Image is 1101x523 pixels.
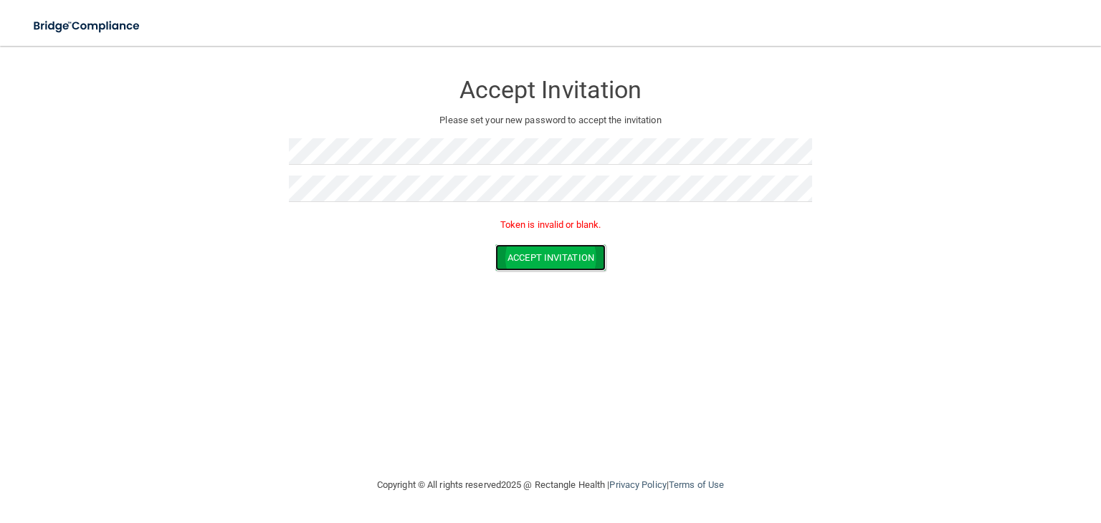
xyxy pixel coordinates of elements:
[300,112,801,129] p: Please set your new password to accept the invitation
[289,77,812,103] h3: Accept Invitation
[609,479,666,490] a: Privacy Policy
[854,429,1084,486] iframe: Drift Widget Chat Controller
[669,479,724,490] a: Terms of Use
[289,216,812,234] p: Token is invalid or blank.
[289,462,812,508] div: Copyright © All rights reserved 2025 @ Rectangle Health | |
[495,244,606,271] button: Accept Invitation
[22,11,153,41] img: bridge_compliance_login_screen.278c3ca4.svg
